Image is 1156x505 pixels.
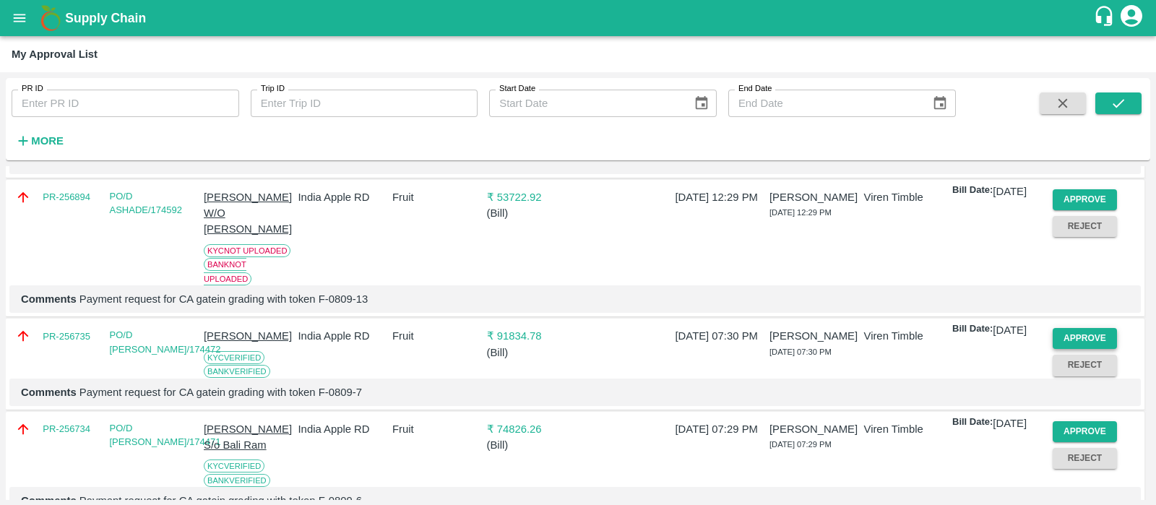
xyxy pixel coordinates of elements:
a: PR-256735 [43,329,90,344]
div: customer-support [1093,5,1118,31]
a: PO/D [PERSON_NAME]/174471 [110,423,221,448]
span: Bank Not Uploaded [204,258,251,285]
div: account of current user [1118,3,1144,33]
p: [DATE] 07:29 PM [676,421,764,437]
button: open drawer [3,1,36,35]
span: [DATE] 12:29 PM [769,208,832,217]
p: Payment request for CA gatein grading with token F-0809-7 [21,384,1129,400]
p: [PERSON_NAME] [769,421,858,437]
p: Fruit [392,328,480,344]
span: Bank Verified [204,474,270,487]
b: Supply Chain [65,11,146,25]
button: Choose date [926,90,954,117]
button: Choose date [688,90,715,117]
p: Viren Timble [864,328,952,344]
b: Comments [21,387,77,398]
button: Approve [1053,421,1118,442]
label: Trip ID [261,83,285,95]
p: [DATE] [993,415,1027,431]
a: Supply Chain [65,8,1093,28]
p: ₹ 53722.92 [487,189,575,205]
b: Comments [21,293,77,305]
div: My Approval List [12,45,98,64]
p: [PERSON_NAME] W/O [PERSON_NAME] [204,189,292,238]
p: [DATE] 07:30 PM [676,328,764,344]
p: ₹ 91834.78 [487,328,575,344]
p: Bill Date: [952,322,993,338]
a: PR-256894 [43,190,90,204]
p: Viren Timble [864,421,952,437]
p: [DATE] [993,322,1027,338]
p: India Apple RD [298,328,387,344]
button: Reject [1053,448,1118,469]
p: [DATE] [993,184,1027,199]
img: logo [36,4,65,33]
input: Start Date [489,90,681,117]
span: KYC Verified [204,351,264,364]
a: PO/D [PERSON_NAME]/174472 [110,329,221,355]
span: KYC Verified [204,459,264,472]
input: End Date [728,90,920,117]
p: India Apple RD [298,421,387,437]
span: [DATE] 07:30 PM [769,348,832,356]
p: ( Bill ) [487,437,575,453]
p: Fruit [392,189,480,205]
p: Payment request for CA gatein grading with token F-0809-13 [21,291,1129,307]
p: Viren Timble [864,189,952,205]
span: Bank Verified [204,365,270,378]
p: Bill Date: [952,184,993,199]
strong: More [31,135,64,147]
label: PR ID [22,83,43,95]
label: Start Date [499,83,535,95]
input: Enter PR ID [12,90,239,117]
p: [PERSON_NAME] [769,328,858,344]
span: [DATE] 07:29 PM [769,440,832,449]
p: ₹ 74826.26 [487,421,575,437]
p: [PERSON_NAME] [769,189,858,205]
a: PO/D ASHADE/174592 [110,191,182,216]
button: Reject [1053,216,1118,237]
p: [PERSON_NAME] [204,328,292,344]
p: [DATE] 12:29 PM [676,189,764,205]
p: Fruit [392,421,480,437]
p: Bill Date: [952,415,993,431]
label: End Date [738,83,772,95]
button: Reject [1053,355,1118,376]
input: Enter Trip ID [251,90,478,117]
p: [PERSON_NAME] S/o Bali Ram [204,421,292,454]
p: ( Bill ) [487,205,575,221]
p: ( Bill ) [487,345,575,361]
button: Approve [1053,328,1118,349]
a: PR-256734 [43,422,90,436]
p: India Apple RD [298,189,387,205]
span: KYC Not Uploaded [204,244,290,257]
button: More [12,129,67,153]
button: Approve [1053,189,1118,210]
